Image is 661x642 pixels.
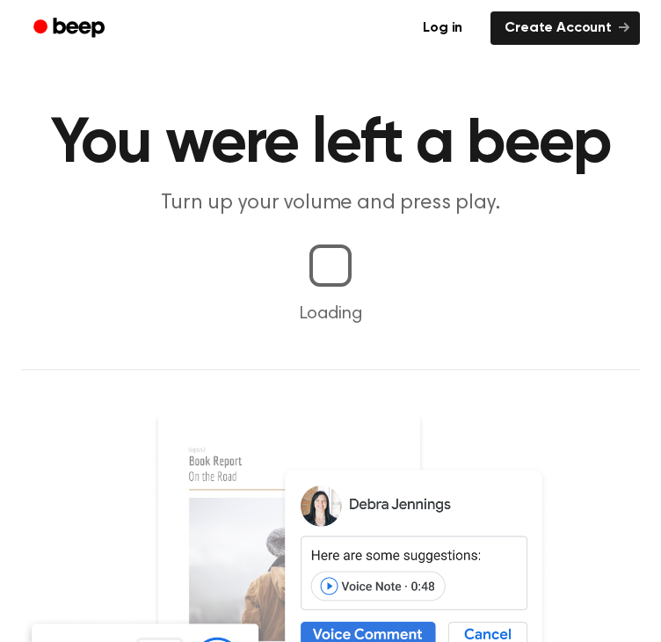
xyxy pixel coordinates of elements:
p: Turn up your volume and press play. [21,190,640,216]
a: Beep [21,11,120,46]
h1: You were left a beep [21,113,640,176]
p: Loading [21,301,640,327]
a: Create Account [490,11,640,45]
a: Log in [405,8,480,48]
